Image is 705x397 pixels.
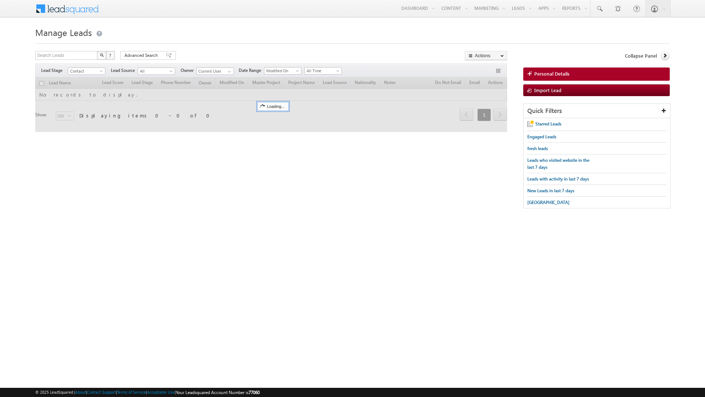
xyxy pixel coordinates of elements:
span: Owner [181,67,196,74]
a: Personal Details [523,68,670,81]
a: Terms of Service [117,390,146,394]
span: Lead Stage [41,67,68,74]
img: Search [100,53,104,57]
span: Advanced Search [124,52,160,59]
input: Type to Search [196,68,234,75]
span: Your Leadsquared Account Number is [176,390,260,395]
span: ? [109,52,112,58]
span: Starred Leads [535,121,561,127]
span: Date Range [239,67,264,74]
span: Personal Details [534,70,570,77]
span: [GEOGRAPHIC_DATA] [527,200,570,205]
span: Import Lead [534,87,561,93]
a: All [138,68,175,75]
span: Contact [68,68,103,74]
span: © 2025 LeadSquared | | | | | [35,389,260,396]
span: Engaged Leads [527,134,556,139]
span: Leads who visited website in the last 7 days [527,157,589,170]
span: All Time [305,68,340,74]
a: Contact Support [87,390,116,394]
a: Modified On [264,67,301,74]
button: Actions [465,51,507,60]
span: All [138,68,173,74]
div: Quick Filters [524,104,670,118]
a: Contact [68,68,105,75]
span: Manage Leads [35,26,92,38]
span: New Leads in last 7 days [527,188,574,193]
button: ? [106,51,115,60]
a: Show All Items [224,68,233,75]
span: Modified On [264,68,299,74]
a: Acceptable Use [147,390,175,394]
span: Collapse Panel [625,52,657,59]
span: 77060 [249,390,260,395]
span: Lead Source [111,67,138,74]
div: Loading... [257,102,289,111]
span: fresh leads [527,146,548,151]
span: Leads with activity in last 7 days [527,176,589,182]
a: About [75,390,86,394]
a: All Time [304,67,342,74]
